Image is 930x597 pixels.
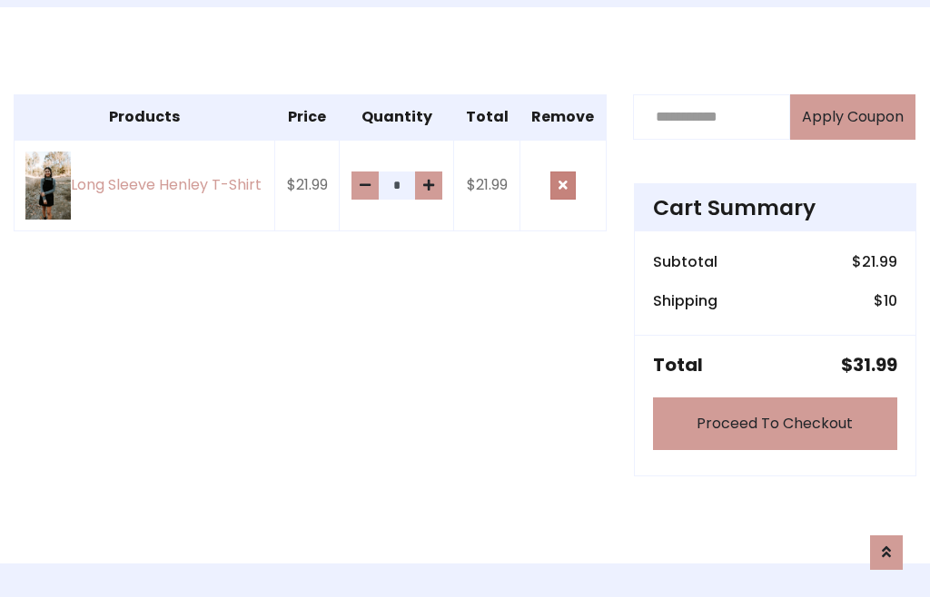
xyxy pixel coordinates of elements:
[15,94,275,140] th: Products
[275,94,340,140] th: Price
[340,94,454,140] th: Quantity
[874,292,897,309] h6: $
[653,354,703,376] h5: Total
[275,140,340,231] td: $21.99
[653,397,897,450] a: Proceed To Checkout
[853,352,897,377] span: 31.99
[653,253,717,270] h6: Subtotal
[653,195,897,220] h4: Cart Summary
[454,94,520,140] th: Total
[519,94,606,140] th: Remove
[790,94,915,140] button: Apply Coupon
[884,290,897,311] span: 10
[841,354,897,376] h5: $
[653,292,717,309] h6: Shipping
[862,251,897,272] span: 21.99
[454,140,520,231] td: $21.99
[25,152,263,220] a: Long Sleeve Henley T-Shirt
[852,253,897,270] h6: $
